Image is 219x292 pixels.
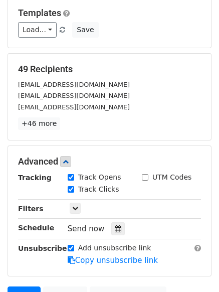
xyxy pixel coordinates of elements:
a: Copy unsubscribe link [68,256,158,265]
label: Track Clicks [78,184,119,195]
strong: Unsubscribe [18,244,67,252]
label: UTM Codes [152,172,191,183]
iframe: Chat Widget [169,244,219,292]
small: [EMAIL_ADDRESS][DOMAIN_NAME] [18,92,130,99]
strong: Filters [18,205,44,213]
a: Templates [18,8,61,18]
a: +46 more [18,117,60,130]
small: [EMAIL_ADDRESS][DOMAIN_NAME] [18,103,130,111]
label: Add unsubscribe link [78,243,151,253]
strong: Tracking [18,174,52,182]
span: Send now [68,224,105,233]
small: [EMAIL_ADDRESS][DOMAIN_NAME] [18,81,130,88]
strong: Schedule [18,224,54,232]
a: Load... [18,22,57,38]
h5: 49 Recipients [18,64,201,75]
button: Save [72,22,98,38]
label: Track Opens [78,172,121,183]
h5: Advanced [18,156,201,167]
